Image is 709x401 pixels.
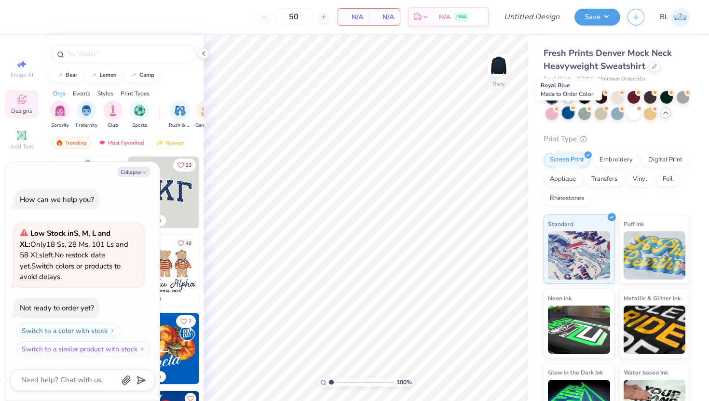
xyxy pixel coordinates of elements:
div: Foil [656,172,679,187]
div: bear [66,72,77,78]
input: Untitled Design [496,7,567,27]
img: 587403a7-0594-4a7f-b2bd-0ca67a3ff8dd [48,157,120,228]
span: Water based Ink [624,367,668,377]
span: N/A [375,12,394,22]
img: Puff Ink [624,231,686,280]
button: Like [173,159,196,172]
span: Designs [11,107,32,115]
img: Metallic & Glitter Ink [624,306,686,354]
button: lemon [85,68,121,82]
span: FREE [456,13,466,20]
span: 100 % [396,378,412,387]
button: Collapse [118,167,150,177]
div: Vinyl [627,172,654,187]
button: filter button [130,101,149,129]
span: 7 [189,319,191,324]
div: filter for Fraternity [76,101,97,129]
strong: Low Stock in S, M, L and XL : [20,228,110,249]
span: Fraternity [76,122,97,129]
div: Print Type [544,134,690,145]
button: Like [176,315,196,328]
span: Puff Ink [624,219,644,229]
div: filter for Sorority [50,101,69,129]
div: Newest [151,137,188,148]
img: Switch to a similar product with stock [139,346,145,352]
span: Made to Order Color [541,90,593,98]
button: filter button [50,101,69,129]
img: trend_line.gif [90,72,98,78]
div: Rhinestones [544,191,590,206]
a: BL [660,8,690,27]
div: Styles [97,89,113,98]
input: Try "Alpha" [67,49,190,59]
span: Metallic & Glitter Ink [624,293,681,303]
img: Sports Image [134,105,145,116]
span: Minimum Order: 50 + [598,75,646,83]
span: Add Text [10,143,33,150]
button: bear [51,68,82,82]
button: filter button [195,101,218,129]
button: Switch to a similar product with stock [16,341,150,357]
span: Only 18 Ss, 28 Ms, 101 Ls and 58 XLs left. Switch colors or products to avoid delays. [20,228,128,281]
div: filter for Game Day [195,101,218,129]
div: Back [492,80,505,89]
span: N/A [439,12,450,22]
button: filter button [103,101,123,129]
span: Rush & Bid [169,122,191,129]
span: Neon Ink [548,293,572,303]
div: filter for Club [103,101,123,129]
div: Not ready to order yet? [20,303,94,313]
div: Screen Print [544,153,590,167]
span: Fresh Prints Denver Mock Neck Heavyweight Sweatshirt [544,47,672,72]
div: Royal Blue [535,79,602,101]
span: Standard [548,219,573,229]
button: Like [94,159,116,172]
img: Club Image [108,105,118,116]
input: – – [275,8,313,26]
img: trending.gif [55,139,63,146]
div: camp [139,72,154,78]
img: Game Day Image [201,105,212,116]
span: N/A [344,12,363,22]
span: 40 [186,241,191,246]
img: 3b9aba4f-e317-4aa7-a679-c95a879539bd [128,157,199,228]
img: edfb13fc-0e43-44eb-bea2-bf7fc0dd67f9 [199,157,270,228]
img: Sorority Image [55,105,66,116]
div: filter for Sports [130,101,149,129]
img: f22b6edb-555b-47a9-89ed-0dd391bfae4f [199,313,270,384]
span: BL [660,12,668,23]
img: 8659caeb-cee5-4a4c-bd29-52ea2f761d42 [128,313,199,384]
button: Switch to a color with stock [16,323,121,338]
img: most_fav.gif [98,139,106,146]
img: d12c9beb-9502-45c7-ae94-40b97fdd6040 [199,235,270,306]
div: Digital Print [642,153,689,167]
div: How can we help you? [20,195,94,204]
img: Baylor Lawson [671,8,690,27]
span: Sorority [51,122,69,129]
img: Newest.gif [156,139,164,146]
img: Switch to a color with stock [109,328,115,334]
span: Sports [132,122,147,129]
img: trend_line.gif [56,72,64,78]
div: Orgs [53,89,66,98]
div: Transfers [585,172,624,187]
img: Neon Ink [548,306,610,354]
button: Like [173,237,196,250]
div: Most Favorited [94,137,149,148]
button: camp [124,68,159,82]
div: Print Types [121,89,150,98]
button: Save [574,9,620,26]
div: filter for Rush & Bid [169,101,191,129]
img: e74243e0-e378-47aa-a400-bc6bcb25063a [119,157,191,228]
span: Game Day [195,122,218,129]
img: Back [489,56,508,75]
div: Embroidery [593,153,639,167]
img: trend_line.gif [130,72,137,78]
img: Rush & Bid Image [175,105,186,116]
span: Glow in the Dark Ink [548,367,603,377]
button: filter button [169,101,191,129]
div: Trending [51,137,91,148]
div: Events [73,89,90,98]
img: Fraternity Image [81,105,92,116]
img: Standard [548,231,610,280]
